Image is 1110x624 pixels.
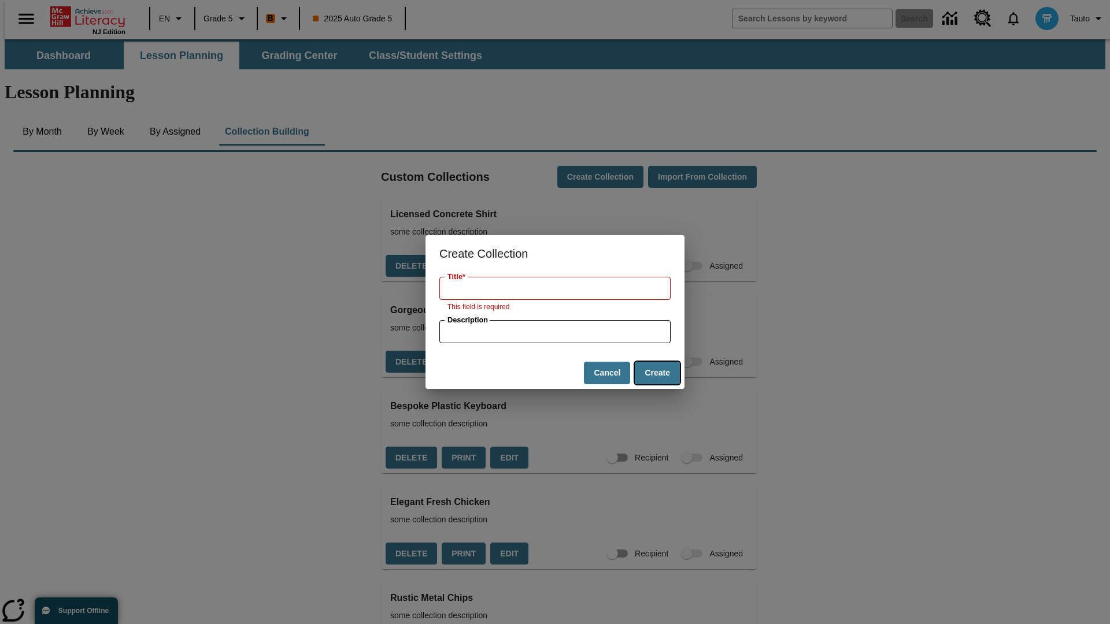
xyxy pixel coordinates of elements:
[635,362,680,384] button: Create
[447,302,663,313] p: This field is required
[425,235,684,272] h2: Create Collection
[584,362,630,384] button: Cancel
[447,315,488,325] label: Description
[447,272,465,282] label: Title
